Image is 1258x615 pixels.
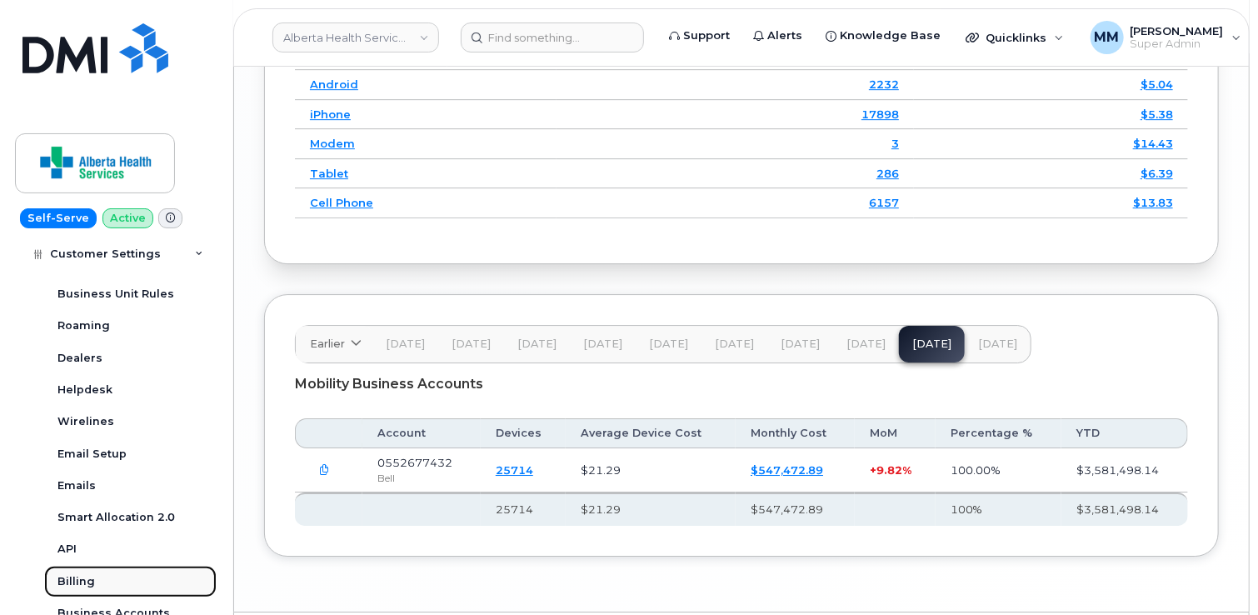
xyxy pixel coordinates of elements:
[377,456,452,469] span: 0552677432
[481,418,566,448] th: Devices
[583,337,622,351] span: [DATE]
[481,492,566,526] th: 25714
[566,448,736,492] td: $21.29
[452,337,491,351] span: [DATE]
[295,363,1188,405] div: Mobility Business Accounts
[1061,492,1188,526] th: $3,581,498.14
[814,19,952,52] a: Knowledge Base
[715,337,754,351] span: [DATE]
[296,326,372,362] a: Earlier
[386,337,425,351] span: [DATE]
[936,448,1061,492] td: 100.00%
[855,418,936,448] th: MoM
[861,107,899,121] a: 17898
[781,337,820,351] span: [DATE]
[377,472,395,484] span: Bell
[461,22,644,52] input: Find something...
[1133,137,1173,150] a: $14.43
[736,492,855,526] th: $547,472.89
[310,167,348,180] a: Tablet
[876,167,899,180] a: 286
[496,463,533,477] a: 25714
[1079,21,1253,54] div: Michael Merced
[310,77,358,91] a: Android
[310,137,355,150] a: Modem
[869,196,899,209] a: 6157
[1141,107,1173,121] a: $5.38
[986,31,1046,44] span: Quicklinks
[840,27,941,44] span: Knowledge Base
[869,77,899,91] a: 2232
[310,336,345,352] span: Earlier
[954,21,1076,54] div: Quicklinks
[1061,448,1188,492] td: $3,581,498.14
[1141,167,1173,180] a: $6.39
[936,418,1061,448] th: Percentage %
[846,337,886,351] span: [DATE]
[870,463,876,477] span: +
[936,492,1061,526] th: 100%
[310,196,373,209] a: Cell Phone
[751,463,823,477] a: $547,472.89
[657,19,741,52] a: Support
[362,418,481,448] th: Account
[517,337,557,351] span: [DATE]
[310,107,351,121] a: iPhone
[1095,27,1120,47] span: MM
[741,19,814,52] a: Alerts
[272,22,439,52] a: Alberta Health Services (AHS)
[566,492,736,526] th: $21.29
[649,337,688,351] span: [DATE]
[566,418,736,448] th: Average Device Cost
[683,27,730,44] span: Support
[876,463,911,477] span: 9.82%
[978,337,1017,351] span: [DATE]
[1131,37,1224,51] span: Super Admin
[1133,196,1173,209] a: $13.83
[1141,77,1173,91] a: $5.04
[891,137,899,150] a: 3
[1131,24,1224,37] span: [PERSON_NAME]
[736,418,855,448] th: Monthly Cost
[1061,418,1188,448] th: YTD
[767,27,802,44] span: Alerts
